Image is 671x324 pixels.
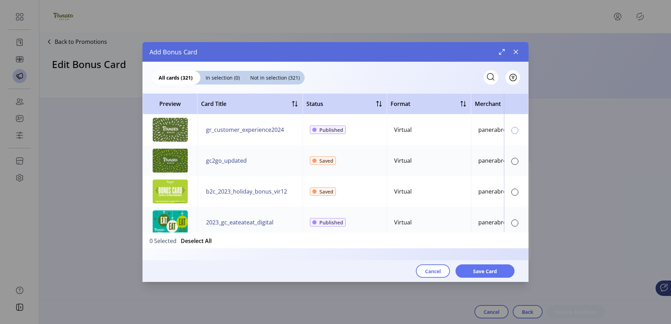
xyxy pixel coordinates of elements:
span: Not in selection (321) [245,74,305,81]
button: Cancel [416,264,450,278]
button: Filter Button [505,70,520,85]
button: Maximize [496,46,507,58]
img: preview [153,118,188,142]
span: 2023_gc_eateateat_digital [206,218,273,227]
div: All cards (321) [151,71,200,85]
span: Format [391,100,410,108]
button: 2023_gc_eateateat_digital [205,217,275,228]
img: preview [153,180,188,203]
span: Add Bonus Card [150,47,197,57]
div: In selection (0) [200,71,245,85]
img: preview [153,149,188,173]
div: panerabread [478,156,513,165]
span: 0 Selected [150,237,177,244]
span: In selection (0) [200,74,245,81]
span: Merchant [475,100,501,108]
div: panerabread [478,187,513,196]
div: Virtual [394,187,412,196]
div: Virtual [394,156,412,165]
span: Saved [319,188,333,195]
button: gc2go_updated [205,155,248,166]
img: preview [153,210,188,234]
button: gr_customer_experience2024 [205,124,285,135]
span: Save Card [473,268,497,275]
div: Virtual [394,126,412,134]
div: Virtual [394,218,412,227]
span: Saved [319,157,333,164]
span: Cancel [425,268,441,275]
span: Published [319,219,343,226]
span: Preview [146,100,194,108]
div: panerabread [478,218,513,227]
span: b2c_2023_holiday_bonus_vir12 [206,187,287,196]
div: panerabread [478,126,513,134]
div: Not in selection (321) [245,71,305,85]
span: All cards (321) [151,74,200,81]
button: b2c_2023_holiday_bonus_vir12 [205,186,288,197]
span: Card Title [201,100,226,108]
button: Deselect All [181,237,212,245]
span: Published [319,126,343,134]
span: gc2go_updated [206,156,247,165]
span: gr_customer_experience2024 [206,126,284,134]
button: Save Card [456,264,514,278]
div: Status [306,100,323,108]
